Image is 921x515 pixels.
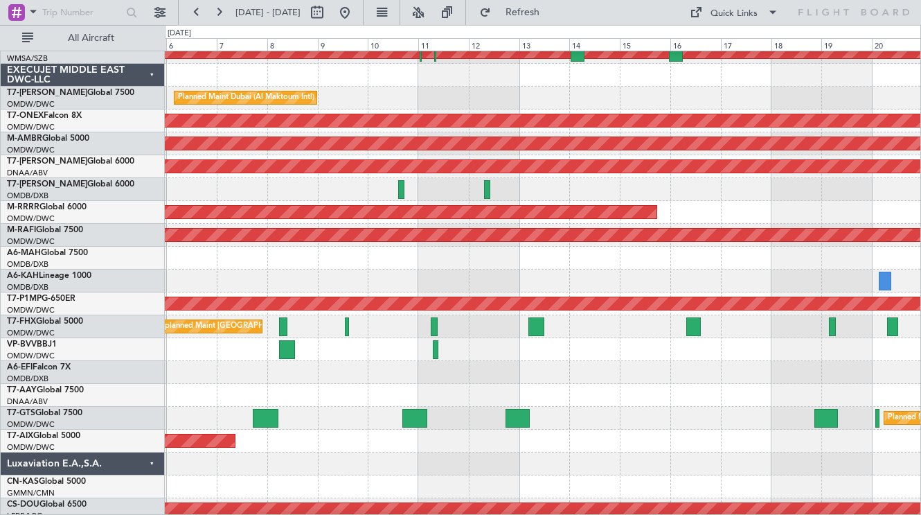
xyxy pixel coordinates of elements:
[7,134,42,143] span: M-AMBR
[7,99,55,110] a: OMDW/DWC
[7,500,87,509] a: CS-DOUGlobal 6500
[7,112,82,120] a: T7-ONEXFalcon 8X
[7,363,33,372] span: A6-EFI
[469,38,519,51] div: 12
[7,157,134,166] a: T7-[PERSON_NAME]Global 6000
[473,1,556,24] button: Refresh
[368,38,418,51] div: 10
[7,317,36,326] span: T7-FHX
[7,180,134,189] a: T7-[PERSON_NAME]Global 6000
[7,442,55,453] a: OMDW/DWC
[771,38,822,51] div: 18
[519,38,570,51] div: 13
[7,112,44,120] span: T7-ONEX
[36,33,146,43] span: All Aircraft
[7,157,87,166] span: T7-[PERSON_NAME]
[42,2,122,23] input: Trip Number
[7,305,55,315] a: OMDW/DWC
[7,213,55,224] a: OMDW/DWC
[7,295,42,303] span: T7-P1MP
[7,317,83,326] a: T7-FHXGlobal 5000
[7,203,87,211] a: M-RRRRGlobal 6000
[7,295,75,303] a: T7-P1MPG-650ER
[683,1,785,24] button: Quick Links
[7,168,48,178] a: DNAA/ABV
[7,409,82,417] a: T7-GTSGlobal 7500
[7,203,39,211] span: M-RRRR
[7,89,87,97] span: T7-[PERSON_NAME]
[7,478,86,486] a: CN-KASGlobal 5000
[7,226,36,234] span: M-RAFI
[7,500,39,509] span: CS-DOU
[7,259,48,270] a: OMDB/DXB
[217,38,267,51] div: 7
[155,316,360,337] div: Unplanned Maint [GEOGRAPHIC_DATA] (Al Maktoum Intl)
[7,249,88,257] a: A6-MAHGlobal 7500
[569,38,620,51] div: 14
[267,38,318,51] div: 8
[7,226,83,234] a: M-RAFIGlobal 7500
[7,145,55,155] a: OMDW/DWC
[7,386,37,394] span: T7-AAY
[7,419,55,430] a: OMDW/DWC
[7,488,55,498] a: GMMN/CMN
[710,7,758,21] div: Quick Links
[7,282,48,293] a: OMDB/DXB
[318,38,368,51] div: 9
[7,328,55,338] a: OMDW/DWC
[7,122,55,132] a: OMDW/DWC
[821,38,872,51] div: 19
[7,386,84,394] a: T7-AAYGlobal 7500
[7,432,80,440] a: T7-AIXGlobal 5000
[168,28,191,40] div: [DATE]
[7,409,35,417] span: T7-GTS
[7,236,55,247] a: OMDW/DWC
[7,478,39,486] span: CN-KAS
[7,363,71,372] a: A6-EFIFalcon 7X
[7,340,37,349] span: VP-BVV
[721,38,771,51] div: 17
[235,6,301,19] span: [DATE] - [DATE]
[494,8,552,17] span: Refresh
[7,191,48,201] a: OMDB/DXB
[178,87,314,108] div: Planned Maint Dubai (Al Maktoum Intl)
[7,53,48,64] a: WMSA/SZB
[166,38,217,51] div: 6
[670,38,721,51] div: 16
[7,272,39,280] span: A6-KAH
[7,89,134,97] a: T7-[PERSON_NAME]Global 7500
[7,134,89,143] a: M-AMBRGlobal 5000
[7,396,48,407] a: DNAA/ABV
[15,27,150,49] button: All Aircraft
[7,180,87,189] span: T7-[PERSON_NAME]
[7,340,57,349] a: VP-BVVBBJ1
[7,351,55,361] a: OMDW/DWC
[7,432,33,440] span: T7-AIX
[7,249,41,257] span: A6-MAH
[7,272,91,280] a: A6-KAHLineage 1000
[620,38,670,51] div: 15
[418,38,469,51] div: 11
[7,374,48,384] a: OMDB/DXB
